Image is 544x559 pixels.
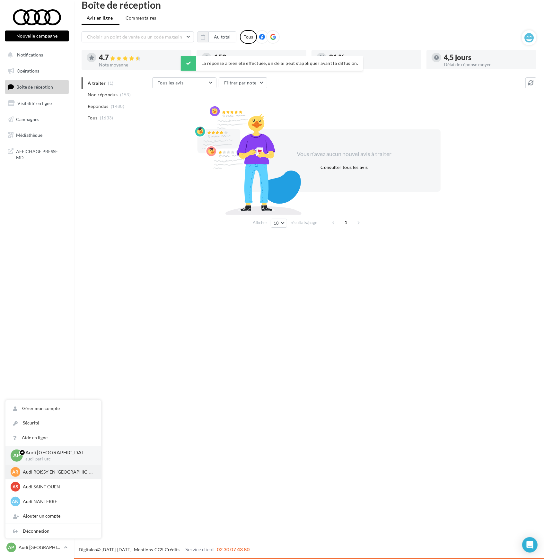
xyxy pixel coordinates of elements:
span: Commentaires [126,15,156,21]
p: Audi SAINT OUEN [23,484,93,490]
span: 1 [341,217,351,228]
a: AFFICHAGE PRESSE MD [4,144,70,163]
a: Sécurité [5,416,101,430]
p: Audi [GEOGRAPHIC_DATA] 17 [19,544,61,551]
span: (153) [120,92,131,97]
button: Choisir un point de vente ou un code magasin [82,31,194,42]
p: Audi ROISSY EN [GEOGRAPHIC_DATA] [23,469,93,475]
p: Audi NANTERRE [23,498,93,505]
a: Crédits [165,547,180,552]
button: Au total [197,31,236,42]
span: Notifications [17,52,43,57]
div: 152 [214,54,301,61]
span: AR [13,469,19,475]
span: Choisir un point de vente ou un code magasin [87,34,182,39]
button: 10 [271,219,287,228]
div: Ajouter un compte [5,509,101,523]
span: Visibilité en ligne [17,100,52,106]
a: Campagnes [4,113,70,126]
a: Mentions [134,547,153,552]
p: audi-pari-urc [25,456,91,462]
span: résultats/page [291,220,317,226]
span: Tous les avis [158,80,184,85]
p: Audi [GEOGRAPHIC_DATA] 17 [25,449,91,456]
button: Consulter tous les avis [318,163,370,171]
span: 02 30 07 43 80 [217,546,250,552]
div: Open Intercom Messenger [522,537,538,553]
div: 4,5 jours [444,54,531,61]
span: Opérations [17,68,39,74]
a: CGS [154,547,163,552]
span: Médiathèque [16,132,42,138]
a: Opérations [4,64,70,78]
div: La réponse a bien été effectuée, un délai peut s’appliquer avant la diffusion. [181,56,363,71]
span: Non répondus [88,92,118,98]
a: Digitaleo [79,547,97,552]
button: Notifications [4,48,67,62]
a: Gérer mon compte [5,401,101,416]
a: Aide en ligne [5,431,101,445]
span: AFFICHAGE PRESSE MD [16,147,66,161]
button: Au total [208,31,236,42]
span: Service client [185,546,214,552]
button: Tous les avis [152,77,216,88]
span: AP [13,452,20,459]
span: © [DATE]-[DATE] - - - [79,547,250,552]
span: (1480) [111,104,124,109]
span: AS [13,484,18,490]
span: AP [8,544,14,551]
div: Délai de réponse moyen [444,62,531,67]
a: AP Audi [GEOGRAPHIC_DATA] 17 [5,541,69,554]
span: Répondus [88,103,109,109]
span: AN [12,498,19,505]
div: Taux de réponse [329,62,416,67]
span: Tous [88,115,97,121]
span: Campagnes [16,116,39,122]
a: Boîte de réception [4,80,70,94]
div: Vous n'avez aucun nouvel avis à traiter [289,150,399,158]
span: Afficher [253,220,267,226]
span: (1633) [100,115,113,120]
div: Note moyenne [99,63,186,67]
div: Déconnexion [5,524,101,538]
a: Visibilité en ligne [4,97,70,110]
div: 91 % [329,54,416,61]
a: Médiathèque [4,128,70,142]
button: Nouvelle campagne [5,31,69,41]
button: Filtrer par note [219,77,267,88]
span: 10 [274,221,279,226]
div: 4.7 [99,54,186,61]
span: Boîte de réception [16,84,53,90]
div: Tous [240,30,257,44]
